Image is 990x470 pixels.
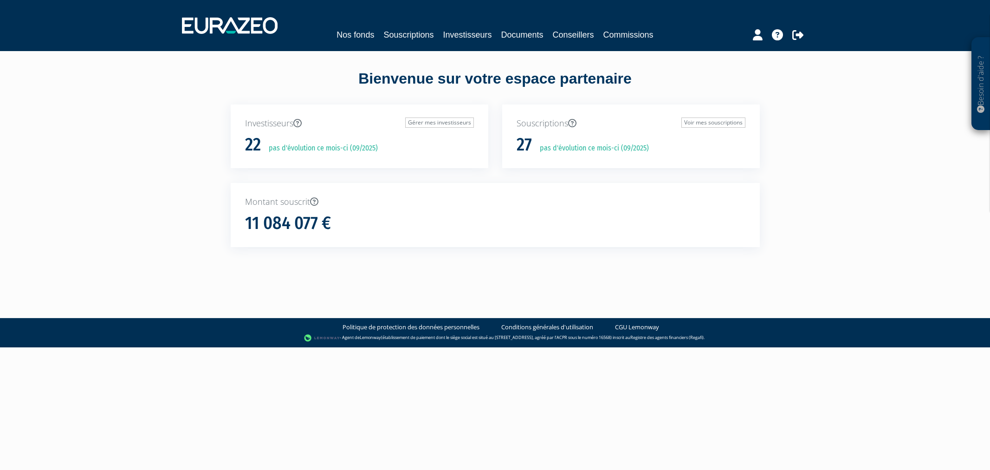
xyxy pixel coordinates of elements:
[501,323,593,332] a: Conditions générales d'utilisation
[9,333,981,343] div: - Agent de (établissement de paiement dont le siège social est situé au [STREET_ADDRESS], agréé p...
[517,117,745,130] p: Souscriptions
[681,117,745,128] a: Voir mes souscriptions
[443,28,492,41] a: Investisseurs
[245,117,474,130] p: Investisseurs
[336,28,374,41] a: Nos fonds
[245,214,331,233] h1: 11 084 077 €
[343,323,479,332] a: Politique de protection des données personnelles
[304,333,340,343] img: logo-lemonway.png
[383,28,434,41] a: Souscriptions
[630,334,704,340] a: Registre des agents financiers (Regafi)
[603,28,654,41] a: Commissions
[182,17,278,34] img: 1732889491-logotype_eurazeo_blanc_rvb.png
[262,143,378,154] p: pas d'évolution ce mois-ci (09/2025)
[517,135,532,155] h1: 27
[245,135,261,155] h1: 22
[224,68,767,104] div: Bienvenue sur votre espace partenaire
[245,196,745,208] p: Montant souscrit
[553,28,594,41] a: Conseillers
[533,143,649,154] p: pas d'évolution ce mois-ci (09/2025)
[405,117,474,128] a: Gérer mes investisseurs
[360,334,381,340] a: Lemonway
[501,28,544,41] a: Documents
[615,323,659,332] a: CGU Lemonway
[976,42,986,126] p: Besoin d'aide ?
